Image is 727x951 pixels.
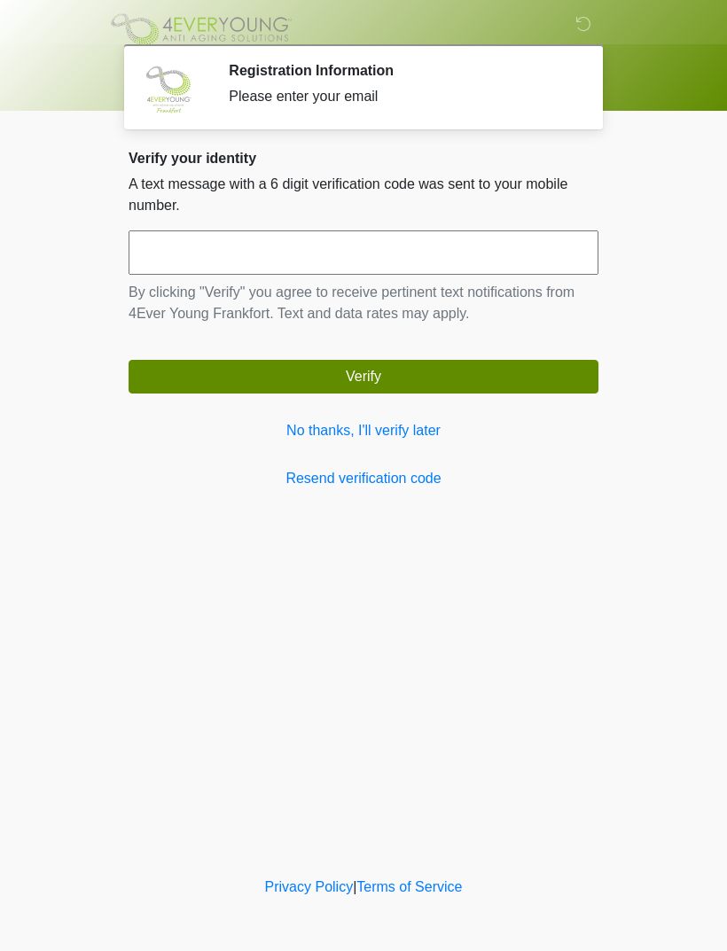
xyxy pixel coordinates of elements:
a: | [353,879,356,894]
a: Privacy Policy [265,879,354,894]
a: No thanks, I'll verify later [129,420,598,441]
img: 4Ever Young Frankfort Logo [111,13,292,45]
p: A text message with a 6 digit verification code was sent to your mobile number. [129,174,598,216]
p: By clicking "Verify" you agree to receive pertinent text notifications from 4Ever Young Frankfort... [129,282,598,324]
button: Verify [129,360,598,394]
img: Agent Avatar [142,62,195,115]
a: Resend verification code [129,468,598,489]
div: Please enter your email [229,86,572,107]
a: Terms of Service [356,879,462,894]
h2: Verify your identity [129,150,598,167]
h2: Registration Information [229,62,572,79]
